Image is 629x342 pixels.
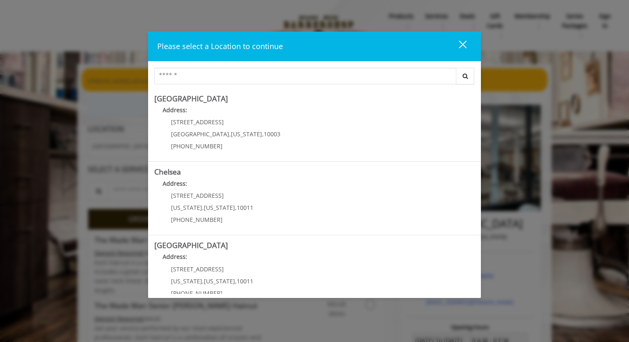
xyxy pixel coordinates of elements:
[163,106,187,114] b: Address:
[235,277,237,285] span: ,
[154,167,181,177] b: Chelsea
[163,253,187,261] b: Address:
[154,68,475,89] div: Center Select
[229,130,231,138] span: ,
[157,41,283,51] span: Please select a Location to continue
[171,118,224,126] span: [STREET_ADDRESS]
[262,130,264,138] span: ,
[237,277,253,285] span: 10011
[264,130,280,138] span: 10003
[171,216,223,224] span: [PHONE_NUMBER]
[204,277,235,285] span: [US_STATE]
[171,265,224,273] span: [STREET_ADDRESS]
[235,204,237,212] span: ,
[202,277,204,285] span: ,
[449,40,466,52] div: close dialog
[163,180,187,187] b: Address:
[202,204,204,212] span: ,
[171,277,202,285] span: [US_STATE]
[171,130,229,138] span: [GEOGRAPHIC_DATA]
[171,289,223,297] span: [PHONE_NUMBER]
[154,68,456,84] input: Search Center
[154,93,228,103] b: [GEOGRAPHIC_DATA]
[154,240,228,250] b: [GEOGRAPHIC_DATA]
[171,192,224,199] span: [STREET_ADDRESS]
[171,142,223,150] span: [PHONE_NUMBER]
[237,204,253,212] span: 10011
[461,73,470,79] i: Search button
[231,130,262,138] span: [US_STATE]
[171,204,202,212] span: [US_STATE]
[443,38,472,55] button: close dialog
[204,204,235,212] span: [US_STATE]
